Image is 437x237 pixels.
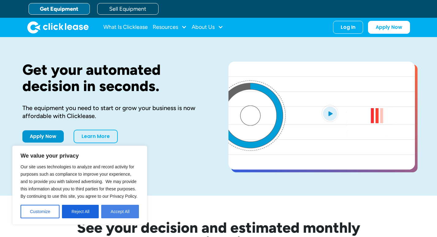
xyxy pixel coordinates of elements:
[62,205,99,218] button: Reject All
[341,24,355,30] div: Log In
[27,21,89,33] a: home
[21,205,59,218] button: Customize
[103,21,148,33] a: What Is Clicklease
[29,3,90,15] a: Get Equipment
[12,146,147,225] div: We value your privacy
[74,130,118,143] a: Learn More
[322,105,338,122] img: Blue play button logo on a light blue circular background
[97,3,159,15] a: Sell Equipment
[22,62,209,94] h1: Get your automated decision in seconds.
[192,21,223,33] div: About Us
[368,21,410,34] a: Apply Now
[21,164,137,199] span: Our site uses technologies to analyze and record activity for purposes such as compliance to impr...
[22,130,64,143] a: Apply Now
[228,62,415,170] a: open lightbox
[22,104,209,120] div: The equipment you need to start or grow your business is now affordable with Clicklease.
[27,21,89,33] img: Clicklease logo
[153,21,187,33] div: Resources
[21,152,139,159] p: We value your privacy
[101,205,139,218] button: Accept All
